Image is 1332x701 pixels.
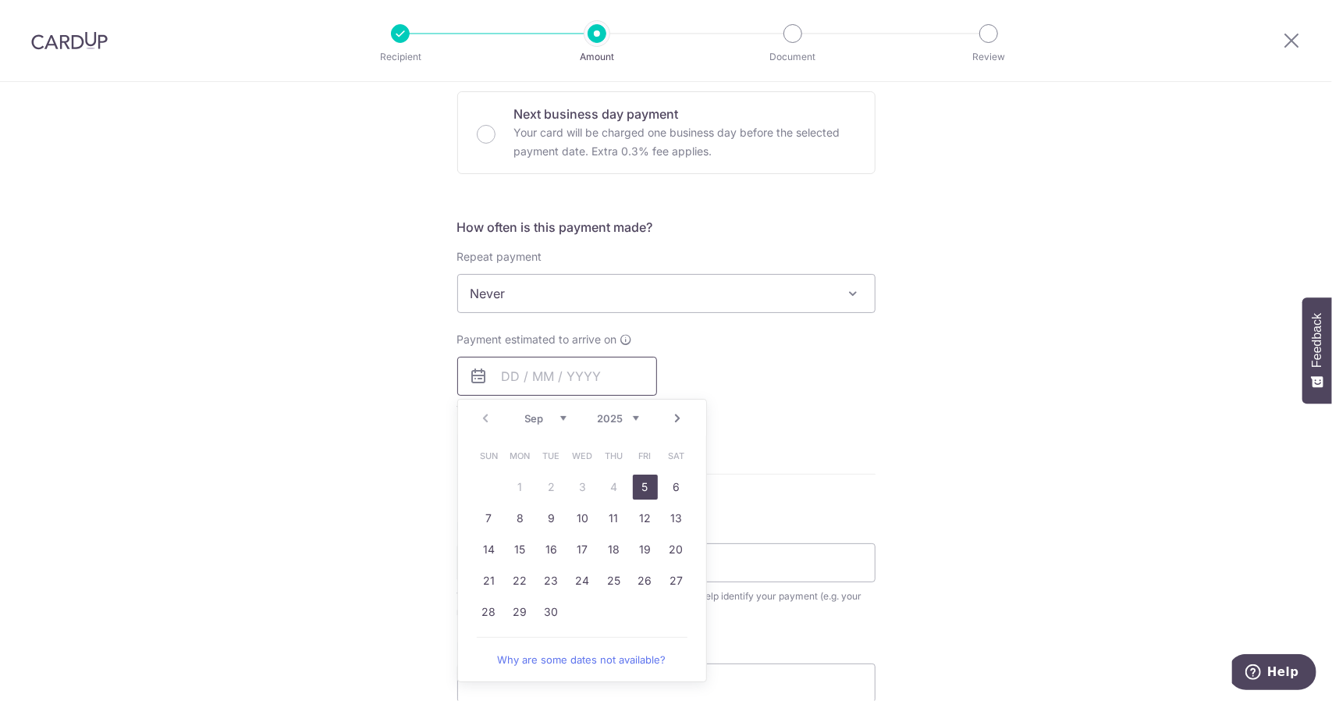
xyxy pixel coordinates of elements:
[477,600,502,624] a: 28
[457,357,657,396] input: DD / MM / YYYY
[570,506,595,531] a: 10
[1232,654,1316,693] iframe: Opens a widget where you can find more information
[602,537,627,562] a: 18
[539,600,564,624] a: 30
[1302,297,1332,404] button: Feedback - Show survey
[664,506,689,531] a: 13
[477,443,502,468] span: Sunday
[539,537,564,562] a: 16
[633,568,658,593] a: 26
[570,568,595,593] a: 24
[477,506,502,531] a: 7
[508,506,533,531] a: 8
[539,443,564,468] span: Tuesday
[508,600,533,624] a: 29
[1310,313,1324,368] span: Feedback
[458,275,875,312] span: Never
[602,568,627,593] a: 25
[343,49,458,65] p: Recipient
[602,443,627,468] span: Thursday
[514,105,856,123] p: Next business day payment
[664,443,689,468] span: Saturday
[931,49,1046,65] p: Review
[477,537,502,562] a: 14
[539,49,655,65] p: Amount
[633,506,658,531] a: 12
[633,443,658,468] span: Friday
[664,537,689,562] a: 20
[508,568,533,593] a: 22
[457,249,542,265] label: Repeat payment
[457,274,876,313] span: Never
[602,506,627,531] a: 11
[539,568,564,593] a: 23
[477,644,687,675] a: Why are some dates not available?
[477,568,502,593] a: 21
[669,409,687,428] a: Next
[457,332,617,347] span: Payment estimated to arrive on
[31,31,108,50] img: CardUp
[457,218,876,237] h5: How often is this payment made?
[664,475,689,500] a: 6
[570,443,595,468] span: Wednesday
[514,123,856,161] p: Your card will be charged one business day before the selected payment date. Extra 0.3% fee applies.
[633,537,658,562] a: 19
[539,506,564,531] a: 9
[508,443,533,468] span: Monday
[735,49,851,65] p: Document
[633,475,658,500] a: 5
[508,537,533,562] a: 15
[570,537,595,562] a: 17
[664,568,689,593] a: 27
